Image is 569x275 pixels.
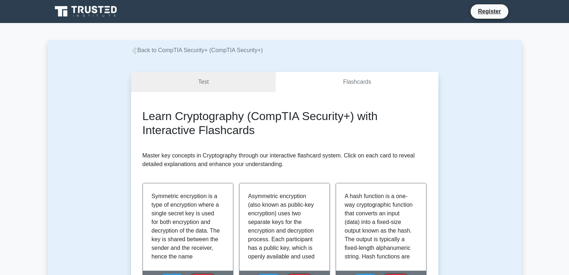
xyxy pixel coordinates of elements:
[143,109,427,137] h2: Learn Cryptography (CompTIA Security+) with Interactive Flashcards
[131,47,263,53] a: Back to CompTIA Security+ (CompTIA Security+)
[131,72,276,92] a: Test
[474,7,505,16] a: Register
[276,72,438,92] a: Flashcards
[143,151,427,169] p: Master key concepts in Cryptography through our interactive flashcard system. Click on each card ...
